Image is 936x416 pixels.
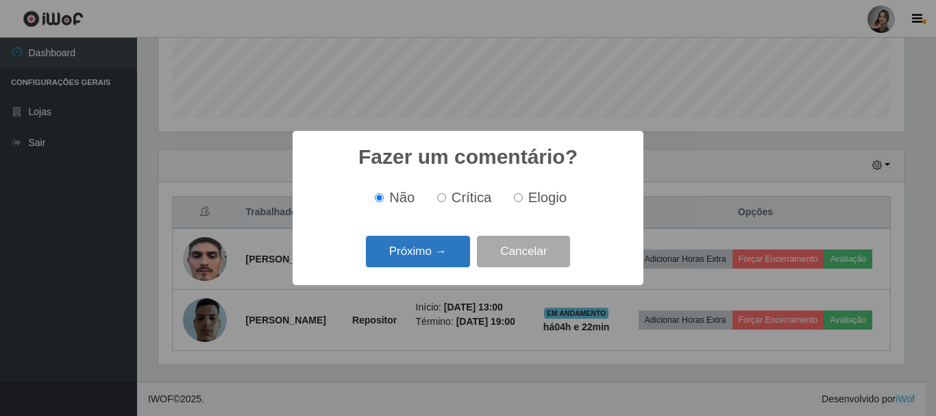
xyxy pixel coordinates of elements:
h2: Fazer um comentário? [358,145,578,169]
span: Elogio [528,190,567,205]
span: Crítica [452,190,492,205]
input: Não [375,193,384,202]
button: Cancelar [477,236,570,268]
input: Crítica [437,193,446,202]
button: Próximo → [366,236,470,268]
input: Elogio [514,193,523,202]
span: Não [389,190,415,205]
